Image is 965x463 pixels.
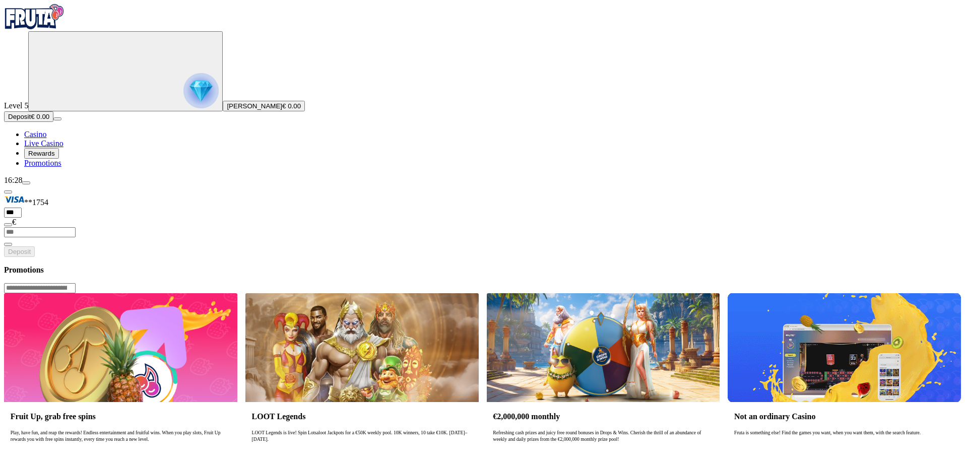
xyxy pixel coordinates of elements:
button: Deposit [4,246,35,257]
input: Search [4,283,76,293]
span: € [12,218,16,226]
button: Hide quick deposit form [4,190,12,193]
span: € 0.00 [282,102,301,110]
span: Level 5 [4,101,28,110]
a: Casino [24,130,46,139]
button: Rewards [24,148,59,159]
button: eye icon [4,223,12,226]
nav: Main menu [4,130,961,168]
span: Deposit [8,113,31,120]
p: LOOT Legends is live! Spin Lotsaloot Jackpots for a €50K weekly pool. 10K winners, 10 take €10K. ... [252,430,472,462]
a: Live Casino [24,139,63,148]
button: menu [53,117,61,120]
span: Deposit [8,248,31,255]
span: € 0.00 [31,113,49,120]
button: reward progress [28,31,223,111]
p: Refreshing cash prizes and juicy free round bonuses in Drops & Wins. Cherish the thrill of an abu... [493,430,713,462]
img: Not an ordinary Casino [728,293,961,402]
h3: Promotions [4,265,961,275]
h3: Fruit Up, grab free spins [11,412,231,421]
button: menu [22,181,30,184]
span: Rewards [28,150,55,157]
h3: €2,000,000 monthly [493,412,713,421]
button: eye icon [4,243,12,246]
span: 16:28 [4,176,22,184]
span: [PERSON_NAME] [227,102,282,110]
img: Visa [4,194,24,205]
button: Depositplus icon€ 0.00 [4,111,53,122]
img: LOOT Legends [245,293,479,402]
h3: LOOT Legends [252,412,472,421]
button: [PERSON_NAME]€ 0.00 [223,101,305,111]
a: Promotions [24,159,61,167]
p: Fruta is something else! Find the games you want, when you want them, with the search feature. [734,430,954,462]
nav: Primary [4,4,961,168]
h3: Not an ordinary Casino [734,412,954,421]
a: Fruta [4,22,65,31]
p: Play, have fun, and reap the rewards! Endless entertainment and fruitful wins. When you play slot... [11,430,231,462]
img: reward progress [183,73,219,108]
img: Fruit Up, grab free spins [4,293,237,402]
img: €2,000,000 monthly [487,293,720,402]
img: Fruta [4,4,65,29]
